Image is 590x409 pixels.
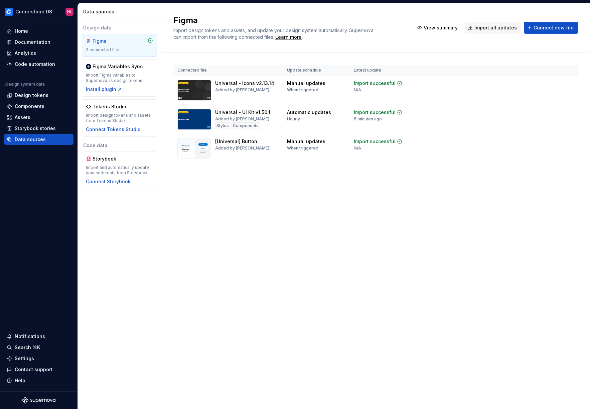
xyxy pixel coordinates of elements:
[15,92,48,99] div: Design tokens
[15,61,55,68] div: Code automation
[215,138,257,145] div: [Universal] Button
[15,377,25,384] div: Help
[274,35,303,40] span: .
[354,145,361,151] div: N/A
[287,87,318,93] div: When triggered
[83,8,158,15] div: Data sources
[67,9,72,14] div: HL
[354,116,382,122] div: 5 minutes ago
[173,65,283,76] th: Connected file
[287,138,325,145] div: Manual updates
[86,126,141,133] button: Connect Tokens Studio
[215,122,230,129] div: Styles
[4,375,73,386] button: Help
[173,27,375,40] span: Import design tokens and assets, and update your design system automatically. Supernova can impor...
[4,364,73,375] button: Contact support
[93,103,126,110] div: Tokens Studio
[275,34,302,40] a: Learn more
[93,63,143,70] div: Figma Variables Sync
[173,15,406,26] h2: Figma
[15,50,36,57] div: Analytics
[354,109,396,116] div: Import successful
[4,59,73,70] a: Code automation
[15,366,52,373] div: Contact support
[4,37,73,47] a: Documentation
[82,34,157,57] a: Figma3 connected files
[287,145,318,151] div: When triggered
[15,136,46,143] div: Data sources
[82,59,157,97] a: Figma Variables SyncImport Figma variables to Supernova as design tokens.Install plugin
[4,48,73,59] a: Analytics
[82,24,157,31] div: Design data
[93,156,125,162] div: Storybook
[4,90,73,101] a: Design tokens
[4,26,73,36] a: Home
[215,145,269,151] div: Added by [PERSON_NAME]
[4,331,73,342] button: Notifications
[287,80,325,87] div: Manual updates
[354,87,361,93] div: N/A
[287,116,300,122] div: Hourly
[15,333,45,340] div: Notifications
[350,65,419,76] th: Latest update
[86,47,153,53] div: 3 connected files
[4,112,73,123] a: Assets
[474,24,517,31] span: Import all updates
[4,101,73,112] a: Components
[15,344,40,351] div: Search ⌘K
[82,142,157,149] div: Code data
[15,39,50,45] div: Documentation
[215,109,270,116] div: Universal - UI Kit v1.50.1
[15,28,28,34] div: Home
[215,116,269,122] div: Added by [PERSON_NAME]
[82,151,157,189] a: StorybookImport and automatically update your code data from Storybook.Connect Storybook
[86,113,153,123] div: Import design tokens and assets from Tokens Studio
[424,24,458,31] span: View summary
[93,38,125,44] div: Figma
[354,138,396,145] div: Import successful
[82,99,157,137] a: Tokens StudioImport design tokens and assets from Tokens StudioConnect Tokens Studio
[4,134,73,145] a: Data sources
[5,82,45,87] div: Design system data
[287,109,331,116] div: Automatic updates
[283,65,350,76] th: Update schedule
[86,86,122,93] button: Install plugin
[524,22,578,34] button: Connect new file
[15,103,44,110] div: Components
[4,353,73,364] a: Settings
[15,125,56,132] div: Storybook stories
[15,355,34,362] div: Settings
[232,122,260,129] div: Components
[86,178,131,185] button: Connect Storybook
[4,123,73,134] a: Storybook stories
[534,24,574,31] span: Connect new file
[5,8,13,16] img: c3019341-c077-43c8-8ea9-c5cf61c45a31.png
[354,80,396,87] div: Import successful
[414,22,462,34] button: View summary
[215,87,269,93] div: Added by [PERSON_NAME]
[4,342,73,353] button: Search ⌘K
[22,397,55,404] svg: Supernova Logo
[15,8,52,15] div: Cornerstone DS
[1,4,76,19] button: Cornerstone DSHL
[465,22,521,34] button: Import all updates
[215,80,274,87] div: Universal - Icons v2.13.14
[86,73,153,83] div: Import Figma variables to Supernova as design tokens.
[86,165,153,176] div: Import and automatically update your code data from Storybook.
[15,114,30,121] div: Assets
